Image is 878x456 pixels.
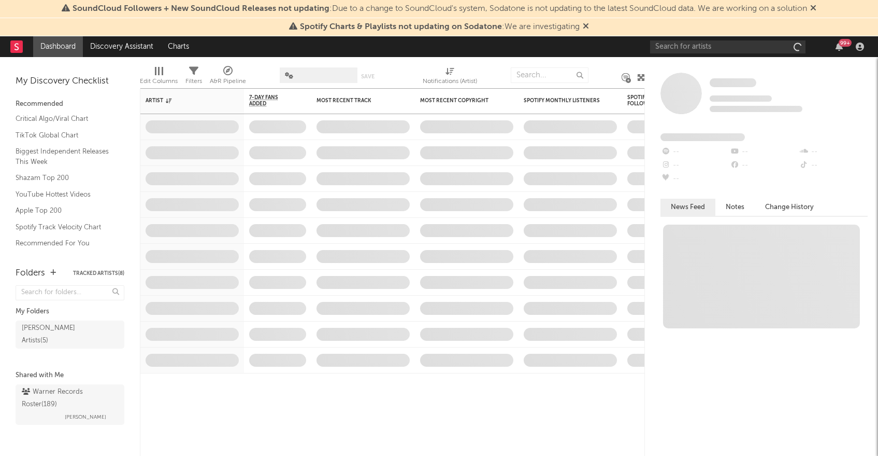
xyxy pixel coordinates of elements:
[249,94,291,107] span: 7-Day Fans Added
[33,36,83,57] a: Dashboard
[710,78,756,87] span: Some Artist
[524,98,601,104] div: Spotify Monthly Listeners
[16,306,124,318] div: My Folders
[710,78,756,88] a: Some Artist
[583,23,589,31] span: Dismiss
[839,39,852,47] div: 99 +
[140,62,178,92] div: Edit Columns
[660,199,715,216] button: News Feed
[140,75,178,88] div: Edit Columns
[799,145,868,159] div: --
[73,5,329,13] span: SoundCloud Followers + New SoundCloud Releases not updating
[650,40,805,53] input: Search for artists
[73,5,807,13] span: : Due to a change to SoundCloud's system, Sodatone is not updating to the latest SoundCloud data....
[755,199,824,216] button: Change History
[361,74,375,79] button: Save
[729,159,798,172] div: --
[22,386,116,411] div: Warner Records Roster ( 189 )
[710,106,802,112] span: 0 fans last week
[660,133,745,141] span: Fans Added by Platform
[423,62,477,92] div: Notifications (Artist)
[16,172,114,184] a: Shazam Top 200
[185,62,202,92] div: Filters
[146,98,223,104] div: Artist
[22,322,95,347] div: [PERSON_NAME] Artists ( 5 )
[316,98,394,104] div: Most Recent Track
[729,145,798,159] div: --
[210,75,246,88] div: A&R Pipeline
[73,271,124,276] button: Tracked Artists(8)
[16,189,114,200] a: YouTube Hottest Videos
[16,285,124,300] input: Search for folders...
[161,36,196,57] a: Charts
[16,98,124,110] div: Recommended
[16,321,124,349] a: [PERSON_NAME] Artists(5)
[16,369,124,382] div: Shared with Me
[16,130,114,141] a: TikTok Global Chart
[185,75,202,88] div: Filters
[660,172,729,186] div: --
[799,159,868,172] div: --
[16,146,114,167] a: Biggest Independent Releases This Week
[300,23,580,31] span: : We are investigating
[511,67,588,83] input: Search...
[16,113,114,125] a: Critical Algo/Viral Chart
[710,95,772,102] span: Tracking Since: [DATE]
[423,75,477,88] div: Notifications (Artist)
[627,94,664,107] div: Spotify Followers
[16,384,124,425] a: Warner Records Roster(189)[PERSON_NAME]
[715,199,755,216] button: Notes
[420,98,498,104] div: Most Recent Copyright
[16,75,124,88] div: My Discovery Checklist
[810,5,816,13] span: Dismiss
[16,222,114,233] a: Spotify Track Velocity Chart
[16,238,114,249] a: Recommended For You
[16,267,45,280] div: Folders
[300,23,502,31] span: Spotify Charts & Playlists not updating on Sodatone
[83,36,161,57] a: Discovery Assistant
[16,205,114,216] a: Apple Top 200
[836,43,843,51] button: 99+
[65,411,106,423] span: [PERSON_NAME]
[660,145,729,159] div: --
[210,62,246,92] div: A&R Pipeline
[660,159,729,172] div: --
